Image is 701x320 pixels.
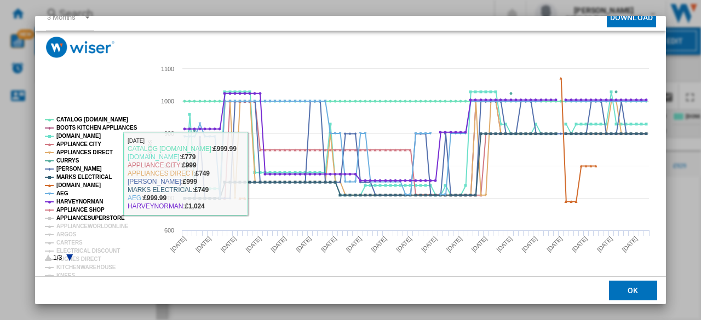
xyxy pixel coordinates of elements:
tspan: APPLIANCEWORLDONLINE [56,223,129,229]
tspan: CURRYS [56,158,79,164]
tspan: [DATE] [420,235,438,253]
tspan: [DATE] [220,235,238,253]
tspan: 800 [164,162,174,169]
tspan: [DATE] [470,235,489,253]
tspan: [DATE] [295,235,313,253]
tspan: [DATE] [320,235,338,253]
div: 3 Months [47,13,76,21]
button: Download [607,7,656,27]
tspan: CATALOG [DOMAIN_NAME] [56,117,128,123]
tspan: 700 [164,195,174,201]
tspan: [DATE] [571,235,589,253]
tspan: [DOMAIN_NAME] [56,182,101,188]
tspan: APPLIANCE SHOP [56,207,105,213]
tspan: CARTERS [56,240,83,246]
md-dialog: Product popup [35,16,666,304]
img: logo_wiser_300x94.png [46,37,114,58]
tspan: 1000 [161,98,174,104]
tspan: [DATE] [169,235,187,253]
tspan: ARGOS [56,231,77,237]
tspan: [DATE] [244,235,262,253]
tspan: [DATE] [445,235,463,253]
tspan: [DATE] [496,235,514,253]
tspan: [DATE] [194,235,212,253]
tspan: [DATE] [596,235,614,253]
tspan: 1100 [161,66,174,72]
tspan: Values [146,140,154,159]
tspan: ELECTRICAL DISCOUNT [56,248,120,254]
tspan: MARKS ELECTRICAL [56,174,112,180]
text: 1/3 [53,254,62,261]
tspan: KITCHENWAREHOUSE [56,264,116,270]
tspan: [DOMAIN_NAME] [56,133,101,139]
tspan: BOOTS KITCHEN APPLIANCES [56,125,137,131]
tspan: [DATE] [520,235,538,253]
tspan: [DATE] [269,235,288,253]
tspan: [DATE] [395,235,413,253]
tspan: HARVEYNORMAN [56,199,103,205]
tspan: 600 [164,227,174,234]
tspan: AEG [56,190,68,196]
tspan: 900 [164,130,174,137]
tspan: APPLIANCE CITY [56,141,101,147]
tspan: [DATE] [621,235,639,253]
tspan: APPLIANCESUPERSTORE [56,215,125,221]
tspan: [PERSON_NAME] [56,166,102,172]
tspan: [DATE] [370,235,388,253]
tspan: APPLIANCES DIRECT [56,149,113,155]
tspan: [DATE] [545,235,564,253]
tspan: HUGHES DIRECT [56,256,101,262]
tspan: KNEES [56,272,75,278]
tspan: [DATE] [345,235,363,253]
button: OK [609,281,657,300]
